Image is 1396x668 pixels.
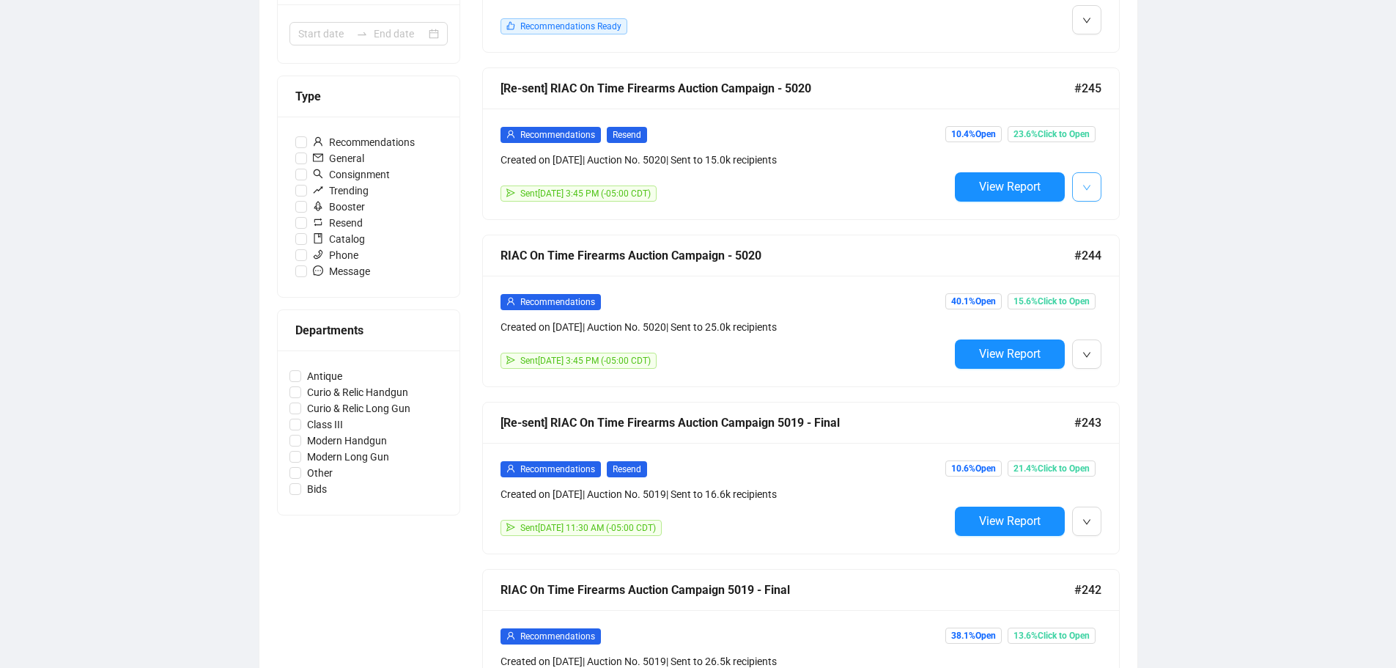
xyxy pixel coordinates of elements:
span: book [313,233,323,243]
span: user [506,464,515,473]
span: Recommendations [520,631,595,642]
span: Curio & Relic Long Gun [301,400,416,416]
span: Sent [DATE] 11:30 AM (-05:00 CDT) [520,523,656,533]
span: 10.4% Open [945,126,1002,142]
div: Created on [DATE] | Auction No. 5019 | Sent to 16.6k recipients [501,486,949,502]
span: to [356,28,368,40]
span: swap-right [356,28,368,40]
span: Message [307,263,376,279]
span: message [313,265,323,276]
span: Resend [307,215,369,231]
span: Modern Long Gun [301,449,395,465]
span: Bids [301,481,333,497]
input: Start date [298,26,350,42]
span: View Report [979,347,1041,361]
span: Resend [607,461,647,477]
span: user [506,297,515,306]
span: rise [313,185,323,195]
span: mail [313,153,323,163]
span: Antique [301,368,348,384]
button: View Report [955,339,1065,369]
span: search [313,169,323,179]
span: like [506,21,515,30]
div: RIAC On Time Firearms Auction Campaign - 5020 [501,246,1074,265]
div: RIAC On Time Firearms Auction Campaign 5019 - Final [501,581,1074,599]
span: #245 [1074,79,1101,98]
span: Sent [DATE] 3:45 PM (-05:00 CDT) [520,188,651,199]
span: user [506,631,515,640]
span: Recommendations [520,464,595,474]
span: Modern Handgun [301,433,393,449]
span: user [313,136,323,147]
span: 10.6% Open [945,460,1002,477]
span: down [1082,518,1091,526]
span: down [1082,350,1091,359]
span: retweet [313,217,323,227]
span: 15.6% Click to Open [1008,293,1096,309]
div: Created on [DATE] | Auction No. 5020 | Sent to 25.0k recipients [501,319,949,335]
div: [Re-sent] RIAC On Time Firearms Auction Campaign - 5020 [501,79,1074,98]
span: Trending [307,183,374,199]
span: send [506,356,515,364]
span: Consignment [307,166,396,183]
span: Curio & Relic Handgun [301,384,414,400]
div: Type [295,87,442,106]
button: View Report [955,507,1065,536]
span: down [1082,16,1091,25]
span: #244 [1074,246,1101,265]
a: RIAC On Time Firearms Auction Campaign - 5020#244userRecommendationsCreated on [DATE]| Auction No... [482,235,1120,387]
span: Recommendations Ready [520,21,621,32]
span: 13.6% Click to Open [1008,628,1096,644]
span: 23.6% Click to Open [1008,126,1096,142]
span: General [307,150,370,166]
span: user [506,130,515,139]
span: 21.4% Click to Open [1008,460,1096,477]
span: Phone [307,247,364,263]
span: #242 [1074,581,1101,599]
div: Departments [295,321,442,339]
span: Class III [301,416,349,433]
span: 40.1% Open [945,293,1002,309]
span: Other [301,465,339,481]
input: End date [374,26,426,42]
span: Recommendations [520,297,595,307]
a: [Re-sent] RIAC On Time Firearms Auction Campaign - 5020#245userRecommendationsResendCreated on [D... [482,67,1120,220]
span: Resend [607,127,647,143]
span: send [506,188,515,197]
span: 38.1% Open [945,628,1002,644]
div: Created on [DATE] | Auction No. 5020 | Sent to 15.0k recipients [501,152,949,168]
a: [Re-sent] RIAC On Time Firearms Auction Campaign 5019 - Final#243userRecommendationsResendCreated... [482,402,1120,554]
button: View Report [955,172,1065,202]
span: Sent [DATE] 3:45 PM (-05:00 CDT) [520,356,651,366]
span: send [506,523,515,532]
span: Booster [307,199,371,215]
span: rocket [313,201,323,211]
span: View Report [979,180,1041,194]
span: #243 [1074,414,1101,432]
div: [Re-sent] RIAC On Time Firearms Auction Campaign 5019 - Final [501,414,1074,432]
span: Catalog [307,231,371,247]
span: phone [313,249,323,260]
span: Recommendations [307,134,421,150]
span: Recommendations [520,130,595,140]
span: View Report [979,514,1041,528]
span: down [1082,183,1091,192]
